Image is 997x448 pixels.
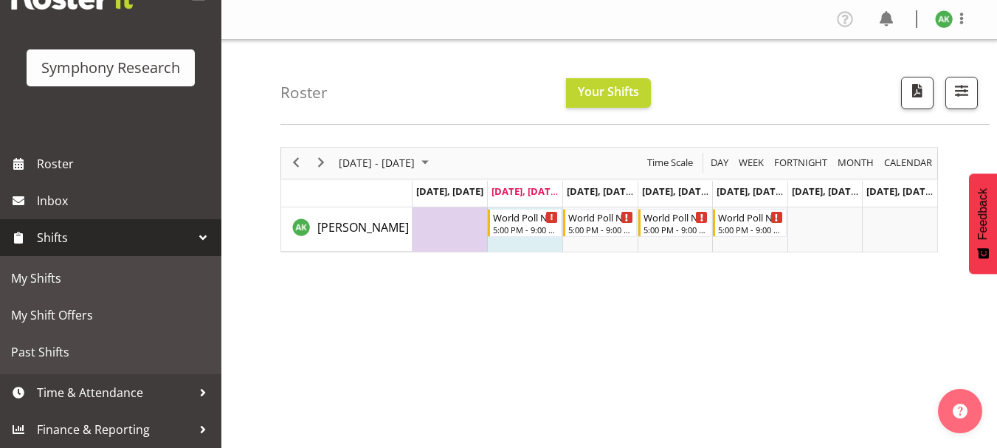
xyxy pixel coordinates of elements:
button: Your Shifts [566,78,651,108]
button: Month [882,154,935,172]
span: Fortnight [773,154,829,172]
button: September 2025 [337,154,435,172]
div: Amit Kumar"s event - World Poll NZ Weekdays Begin From Wednesday, September 24, 2025 at 5:00:00 P... [563,209,637,237]
div: World Poll NZ Weekdays [568,210,633,224]
a: My Shift Offers [4,297,218,334]
td: Amit Kumar resource [281,207,413,252]
button: Fortnight [772,154,830,172]
div: World Poll NZ Weekdays [493,210,558,224]
span: Finance & Reporting [37,418,192,441]
h4: Roster [280,84,328,101]
button: Download a PDF of the roster according to the set date range. [901,77,934,109]
div: Amit Kumar"s event - World Poll NZ Weekdays Begin From Thursday, September 25, 2025 at 5:00:00 PM... [638,209,712,237]
span: Month [836,154,875,172]
div: World Poll NZ Weekdays [718,210,783,224]
button: Timeline Day [708,154,731,172]
table: Timeline Week of September 23, 2025 [413,207,937,252]
span: Roster [37,153,214,175]
span: [DATE], [DATE] [491,185,559,198]
span: Past Shifts [11,341,210,363]
button: Time Scale [645,154,696,172]
span: Time Scale [646,154,694,172]
div: Amit Kumar"s event - World Poll NZ Weekdays Begin From Tuesday, September 23, 2025 at 5:00:00 PM ... [488,209,562,237]
button: Timeline Week [736,154,767,172]
a: [PERSON_NAME] [317,218,409,236]
span: Feedback [976,188,990,240]
span: Day [709,154,730,172]
span: [PERSON_NAME] [317,219,409,235]
div: previous period [283,148,308,179]
span: My Shift Offers [11,304,210,326]
div: Timeline Week of September 23, 2025 [280,147,938,252]
div: 5:00 PM - 9:00 PM [644,224,708,235]
span: [DATE], [DATE] [642,185,709,198]
span: Inbox [37,190,214,212]
div: 5:00 PM - 9:00 PM [568,224,633,235]
img: amit-kumar11606.jpg [935,10,953,28]
span: [DATE], [DATE] [717,185,784,198]
button: Timeline Month [835,154,877,172]
span: Week [737,154,765,172]
div: World Poll NZ Weekdays [644,210,708,224]
span: Your Shifts [578,83,639,100]
button: Filter Shifts [945,77,978,109]
img: help-xxl-2.png [953,404,967,418]
div: Symphony Research [41,57,180,79]
a: My Shifts [4,260,218,297]
div: Amit Kumar"s event - World Poll NZ Weekdays Begin From Friday, September 26, 2025 at 5:00:00 PM G... [713,209,787,237]
span: [DATE], [DATE] [567,185,634,198]
span: calendar [883,154,934,172]
span: Shifts [37,227,192,249]
div: 5:00 PM - 9:00 PM [493,224,558,235]
div: 5:00 PM - 9:00 PM [718,224,783,235]
button: Next [311,154,331,172]
span: Time & Attendance [37,382,192,404]
span: [DATE], [DATE] [416,185,483,198]
div: September 22 - 28, 2025 [334,148,438,179]
a: Past Shifts [4,334,218,371]
span: [DATE] - [DATE] [337,154,416,172]
button: Feedback - Show survey [969,173,997,274]
button: Previous [286,154,306,172]
div: next period [308,148,334,179]
span: [DATE], [DATE] [792,185,859,198]
span: [DATE], [DATE] [866,185,934,198]
span: My Shifts [11,267,210,289]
